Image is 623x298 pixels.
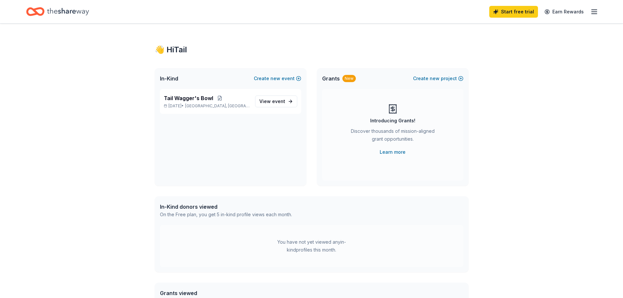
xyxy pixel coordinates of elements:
[26,4,89,19] a: Home
[489,6,538,18] a: Start free trial
[271,238,353,254] div: You have not yet viewed any in-kind profiles this month.
[322,75,340,82] span: Grants
[164,94,213,102] span: Tail Wagger's Bowl
[160,211,292,219] div: On the Free plan, you get 5 in-kind profile views each month.
[160,203,292,211] div: In-Kind donors viewed
[413,75,463,82] button: Createnewproject
[254,75,301,82] button: Createnewevent
[164,103,250,109] p: [DATE] •
[255,96,297,107] a: View event
[270,75,280,82] span: new
[342,75,356,82] div: New
[430,75,440,82] span: new
[155,44,469,55] div: 👋 Hi Tail
[370,117,415,125] div: Introducing Grants!
[160,289,288,297] div: Grants viewed
[160,75,178,82] span: In-Kind
[272,98,285,104] span: event
[380,148,406,156] a: Learn more
[185,103,250,109] span: [GEOGRAPHIC_DATA], [GEOGRAPHIC_DATA]
[348,127,437,146] div: Discover thousands of mission-aligned grant opportunities.
[259,97,285,105] span: View
[541,6,588,18] a: Earn Rewards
